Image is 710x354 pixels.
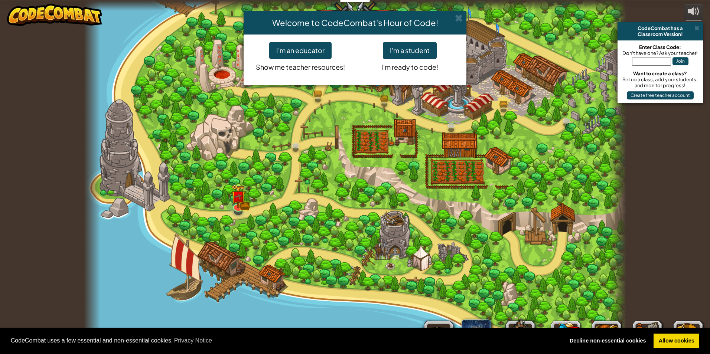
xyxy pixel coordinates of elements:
p: Show me teacher resources! [251,59,349,72]
a: learn more about cookies [173,335,214,346]
a: deny cookies [564,334,651,348]
span: CodeCombat uses a few essential and non-essential cookies. [11,335,559,346]
button: I'm an educator [269,42,332,59]
h4: Welcome to CodeCombat's Hour of Code! [249,17,461,29]
a: allow cookies [654,334,699,348]
button: I'm a student [383,42,437,59]
p: I'm ready to code! [361,59,459,72]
